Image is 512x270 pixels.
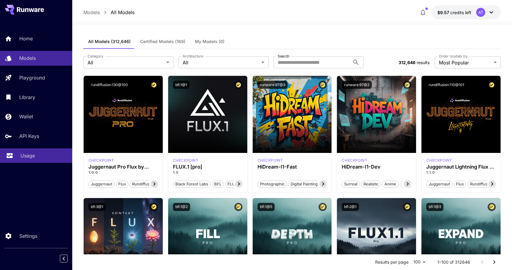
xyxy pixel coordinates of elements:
button: $9.56754AT [431,5,501,19]
button: Photographic [258,180,287,188]
span: flux [116,181,128,187]
p: Wallet [19,113,33,120]
span: $9.57 [437,10,450,15]
button: bfl:3@1 [88,203,106,211]
button: bfl:1@2 [173,203,190,211]
button: Go to next page [488,256,500,268]
button: Realistic [361,180,381,188]
button: Anime [382,180,399,188]
button: rundiffusion [130,180,158,188]
p: Settings [19,232,37,240]
button: Surreal [342,180,360,188]
button: Certified Model – Vetted for best performance and includes a commercial license. [319,81,327,89]
button: Certified Model – Vetted for best performance and includes a commercial license. [488,203,496,211]
span: credits left [450,10,471,15]
button: Stylized [400,180,419,188]
p: checkpoint [173,158,199,163]
span: Anime [382,181,398,187]
p: Models [19,54,36,62]
h3: Juggernaut Pro Flux by RunDiffusion [88,164,158,170]
div: AT [476,8,485,17]
button: flux [454,180,466,188]
p: 1.0.0 [88,170,158,175]
button: Collapse sidebar [60,255,68,262]
span: BFL [212,181,224,187]
span: Photographic [258,181,287,187]
button: runware:97@3 [258,81,288,89]
button: Certified Model – Vetted for best performance and includes a commercial license. [403,203,411,211]
span: Stylized [400,181,419,187]
p: checkpoint [342,158,367,163]
span: All [183,59,259,66]
span: rundiffusion [130,181,158,187]
button: Certified Model – Vetted for best performance and includes a commercial license. [319,203,327,211]
div: fluxpro [173,158,199,163]
button: runware:97@2 [342,81,372,89]
nav: breadcrumb [83,9,134,16]
label: Category [88,54,103,59]
button: Digital Painting [288,180,320,188]
button: Certified Model – Vetted for best performance and includes a commercial license. [234,203,242,211]
span: FLUX.1 [pro] [225,181,253,187]
button: FLUX.1 [pro] [225,180,253,188]
div: FLUX.1 D [426,158,452,163]
p: checkpoint [88,158,114,163]
div: Juggernaut Lightning Flux by RunDiffusion [426,164,496,170]
p: API Keys [19,132,39,140]
p: 1.0 [173,170,242,175]
p: 1.1.0 [426,170,496,175]
label: Architecture [183,54,203,59]
button: Certified Model – Vetted for best performance and includes a commercial license. [403,81,411,89]
button: Certified Model – Vetted for best performance and includes a commercial license. [234,81,242,89]
button: Certified Model – Vetted for best performance and includes a commercial license. [150,81,158,89]
h3: FLUX.1 [pro] [173,164,242,170]
button: flux [116,180,128,188]
div: FLUX.1 D [88,158,114,163]
p: Home [19,35,33,42]
a: All Models [111,9,134,16]
h3: HiDream-I1-Dev [342,164,411,170]
p: Results per page [375,259,409,265]
p: 1–100 of 312646 [437,259,470,265]
p: Models [83,9,100,16]
span: My Models (0) [195,39,224,44]
span: 312,646 [399,60,415,65]
button: bfl:1@3 [426,203,443,211]
button: rundiffusion:130@100 [88,81,130,89]
div: HiDream Dev [342,158,367,163]
span: rundiffusion [468,181,495,187]
span: Realistic [361,181,381,187]
span: All Models (312,646) [88,39,131,44]
button: bfl:2@1 [342,203,359,211]
button: BFL [212,180,224,188]
p: checkpoint [258,158,283,163]
span: juggernaut [427,181,452,187]
label: Order models by [439,54,467,59]
span: results [417,60,430,65]
div: 100 [411,258,428,266]
p: Usage [20,152,35,159]
span: Surreal [342,181,359,187]
button: rundiffusion:110@101 [426,81,467,89]
p: Library [19,94,35,101]
button: bfl:1@1 [173,81,190,89]
button: rundiffusion [467,180,496,188]
button: bfl:1@5 [258,203,275,211]
span: Black Forest Labs [173,181,210,187]
div: $9.56754 [437,9,471,16]
button: Black Forest Labs [173,180,211,188]
label: Search [278,54,289,59]
span: juggernaut [89,181,114,187]
span: Certified Models (169) [140,39,185,44]
button: juggernaut [88,180,115,188]
div: HiDream Fast [258,158,283,163]
span: All [88,59,164,66]
span: Digital Painting [288,181,320,187]
div: HiDream-I1-Fast [258,164,327,170]
button: Certified Model – Vetted for best performance and includes a commercial license. [488,81,496,89]
p: Playground [19,74,45,81]
span: Most Popular [439,59,491,66]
